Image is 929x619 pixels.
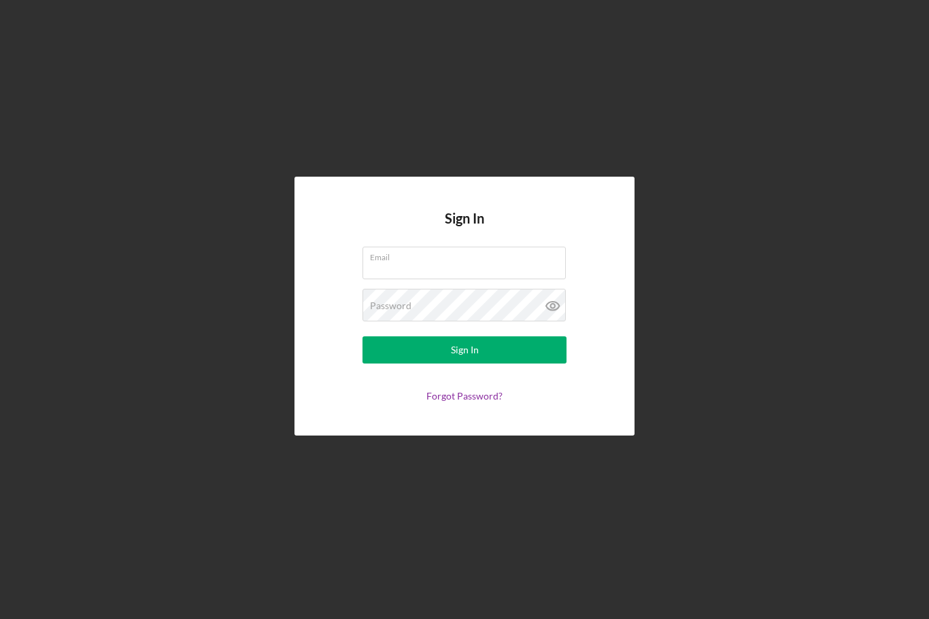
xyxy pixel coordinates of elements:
h4: Sign In [445,211,484,247]
button: Sign In [362,336,567,364]
label: Password [370,300,411,311]
a: Forgot Password? [426,390,503,402]
label: Email [370,247,566,262]
div: Sign In [451,336,479,364]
